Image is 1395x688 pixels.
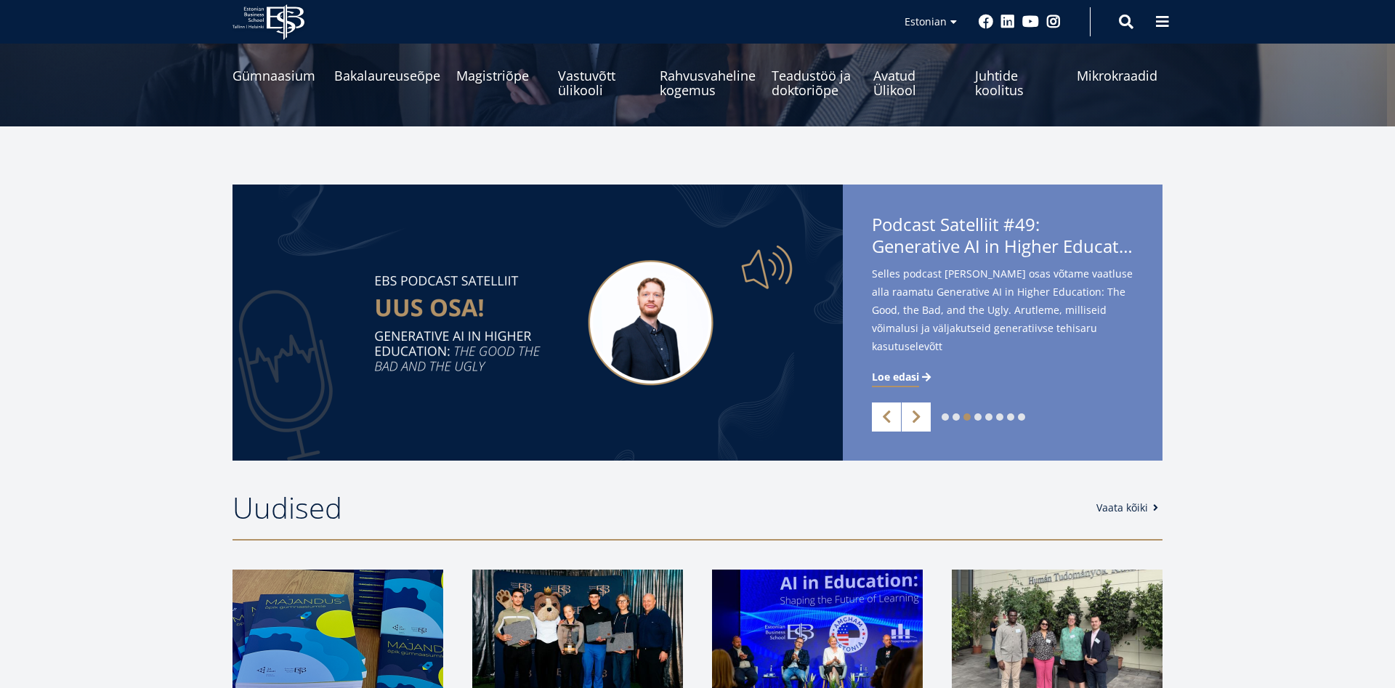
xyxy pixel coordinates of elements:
[872,214,1133,262] span: Podcast Satelliit #49:
[872,402,901,432] a: Previous
[1046,15,1061,29] a: Instagram
[232,68,318,83] span: Gümnaasium
[334,39,440,97] a: Bakalaureuseõpe
[232,490,1082,526] h2: Uudised
[975,68,1061,97] span: Juhtide koolitus
[942,413,949,421] a: 1
[558,39,644,97] a: Vastuvõtt ülikooli
[979,15,993,29] a: Facebook
[902,402,931,432] a: Next
[1077,39,1162,97] a: Mikrokraadid
[232,185,843,461] img: satelliit 49
[660,68,756,97] span: Rahvusvaheline kogemus
[975,39,1061,97] a: Juhtide koolitus
[456,68,542,83] span: Magistriõpe
[772,68,857,97] span: Teadustöö ja doktoriõpe
[872,370,919,384] span: Loe edasi
[974,413,982,421] a: 4
[985,413,992,421] a: 5
[232,39,318,97] a: Gümnaasium
[872,264,1133,379] span: Selles podcast [PERSON_NAME] osas võtame vaatluse alla raamatu Generative AI in Higher Education:...
[1096,501,1162,515] a: Vaata kõiki
[872,235,1133,257] span: Generative AI in Higher Education: The Good, the Bad, and the Ugly
[872,370,934,384] a: Loe edasi
[1018,413,1025,421] a: 8
[1007,413,1014,421] a: 7
[873,68,959,97] span: Avatud Ülikool
[1022,15,1039,29] a: Youtube
[558,68,644,97] span: Vastuvõtt ülikooli
[963,413,971,421] a: 3
[1000,15,1015,29] a: Linkedin
[456,39,542,97] a: Magistriõpe
[772,39,857,97] a: Teadustöö ja doktoriõpe
[873,39,959,97] a: Avatud Ülikool
[1077,68,1162,83] span: Mikrokraadid
[953,413,960,421] a: 2
[996,413,1003,421] a: 6
[334,68,440,83] span: Bakalaureuseõpe
[660,39,756,97] a: Rahvusvaheline kogemus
